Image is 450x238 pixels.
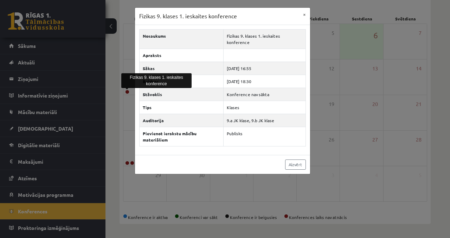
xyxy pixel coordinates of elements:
[139,12,237,20] h3: Fizikas 9. klases 1. ieskaites konference
[139,101,224,114] th: Tips
[139,114,224,127] th: Auditorija
[139,49,224,62] th: Apraksts
[139,127,224,146] th: Pievienot ierakstu mācību materiāliem
[224,114,306,127] td: 9.a JK klase, 9.b JK klase
[139,29,224,49] th: Nosaukums
[224,88,306,101] td: Konference nav sākta
[224,62,306,75] td: [DATE] 16:55
[139,62,224,75] th: Sākas
[224,29,306,49] td: Fizikas 9. klases 1. ieskaites konference
[299,8,310,21] button: ×
[224,101,306,114] td: Klases
[285,159,306,170] a: Aizvērt
[224,75,306,88] td: [DATE] 18:30
[139,88,224,101] th: Stāvoklis
[121,73,192,88] div: Fizikas 9. klases 1. ieskaites konference
[224,127,306,146] td: Publisks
